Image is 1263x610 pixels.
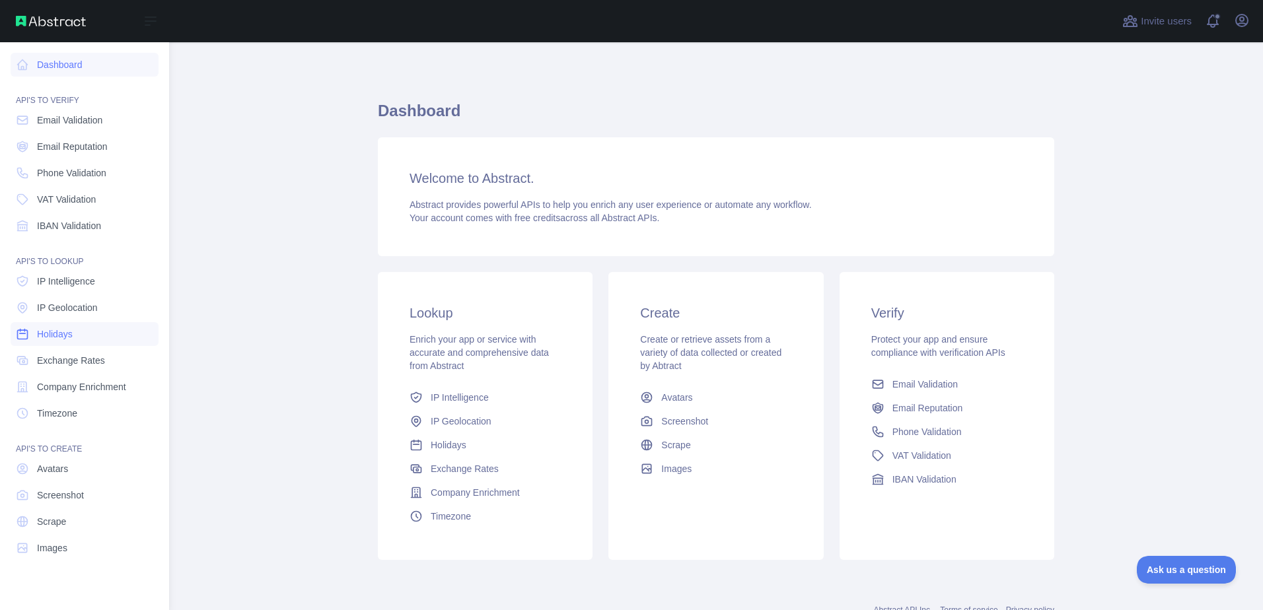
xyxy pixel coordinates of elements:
[1141,14,1192,29] span: Invite users
[892,449,951,462] span: VAT Validation
[11,161,159,185] a: Phone Validation
[661,462,692,475] span: Images
[37,140,108,153] span: Email Reputation
[410,334,549,371] span: Enrich your app or service with accurate and comprehensive data from Abstract
[431,391,489,404] span: IP Intelligence
[640,304,791,322] h3: Create
[11,536,159,560] a: Images
[37,193,96,206] span: VAT Validation
[37,380,126,393] span: Company Enrichment
[37,541,67,555] span: Images
[11,375,159,399] a: Company Enrichment
[410,304,561,322] h3: Lookup
[11,135,159,158] a: Email Reputation
[410,213,659,223] span: Your account comes with across all Abstract APIs.
[866,420,1028,444] a: Phone Validation
[635,433,797,457] a: Scrape
[661,415,708,428] span: Screenshot
[37,515,66,528] span: Scrape
[404,386,566,409] a: IP Intelligence
[11,269,159,293] a: IP Intelligence
[866,444,1028,467] a: VAT Validation
[871,334,1005,358] span: Protect your app and ensure compliance with verification APIs
[635,457,797,481] a: Images
[866,467,1028,491] a: IBAN Validation
[431,510,471,523] span: Timezone
[11,108,159,132] a: Email Validation
[11,457,159,481] a: Avatars
[892,425,962,438] span: Phone Validation
[892,473,956,486] span: IBAN Validation
[11,349,159,372] a: Exchange Rates
[431,438,466,452] span: Holidays
[635,386,797,409] a: Avatars
[410,199,812,210] span: Abstract provides powerful APIs to help you enrich any user experience or automate any workflow.
[404,504,566,528] a: Timezone
[866,372,1028,396] a: Email Validation
[11,483,159,507] a: Screenshot
[410,169,1023,187] h3: Welcome to Abstract.
[661,438,690,452] span: Scrape
[866,396,1028,420] a: Email Reputation
[37,275,95,288] span: IP Intelligence
[871,304,1023,322] h3: Verify
[37,354,105,367] span: Exchange Rates
[404,481,566,504] a: Company Enrichment
[635,409,797,433] a: Screenshot
[431,415,491,428] span: IP Geolocation
[16,16,86,26] img: Abstract API
[11,401,159,425] a: Timezone
[515,213,560,223] span: free credits
[11,187,159,211] a: VAT Validation
[37,407,77,420] span: Timezone
[37,114,102,127] span: Email Validation
[431,462,499,475] span: Exchange Rates
[37,166,106,180] span: Phone Validation
[404,433,566,457] a: Holidays
[892,401,963,415] span: Email Reputation
[11,322,159,346] a: Holidays
[11,240,159,267] div: API'S TO LOOKUP
[37,489,84,502] span: Screenshot
[431,486,520,499] span: Company Enrichment
[892,378,958,391] span: Email Validation
[404,409,566,433] a: IP Geolocation
[404,457,566,481] a: Exchange Rates
[1120,11,1194,32] button: Invite users
[11,428,159,454] div: API'S TO CREATE
[11,510,159,533] a: Scrape
[37,219,101,232] span: IBAN Validation
[661,391,692,404] span: Avatars
[11,79,159,106] div: API'S TO VERIFY
[11,53,159,77] a: Dashboard
[378,100,1054,132] h1: Dashboard
[11,296,159,320] a: IP Geolocation
[37,327,73,341] span: Holidays
[640,334,781,371] span: Create or retrieve assets from a variety of data collected or created by Abtract
[1137,556,1237,584] iframe: Toggle Customer Support
[11,214,159,238] a: IBAN Validation
[37,301,98,314] span: IP Geolocation
[37,462,68,475] span: Avatars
